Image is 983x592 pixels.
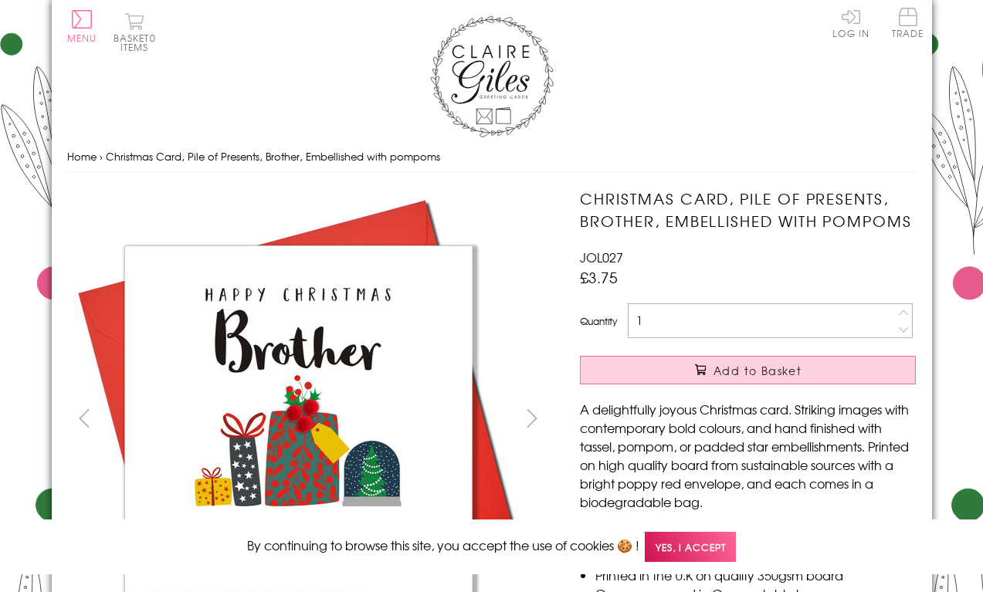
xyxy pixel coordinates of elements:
[430,15,554,137] img: Claire Giles Greetings Cards
[580,248,623,266] span: JOL027
[714,363,802,378] span: Add to Basket
[67,401,102,435] button: prev
[645,532,736,562] span: Yes, I accept
[595,566,916,584] li: Printed in the U.K on quality 350gsm board
[120,31,156,54] span: 0 items
[832,8,869,38] a: Log In
[67,149,97,164] a: Home
[580,188,916,232] h1: Christmas Card, Pile of Presents, Brother, Embellished with pompoms
[892,8,924,41] a: Trade
[580,356,916,384] button: Add to Basket
[67,10,97,42] button: Menu
[580,400,916,511] p: A delightfully joyous Christmas card. Striking images with contemporary bold colours, and hand fi...
[106,149,440,164] span: Christmas Card, Pile of Presents, Brother, Embellished with pompoms
[67,31,97,45] span: Menu
[892,8,924,38] span: Trade
[514,401,549,435] button: next
[580,314,617,328] label: Quantity
[67,141,917,173] nav: breadcrumbs
[580,266,618,288] span: £3.75
[114,12,156,52] button: Basket0 items
[100,149,103,164] span: ›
